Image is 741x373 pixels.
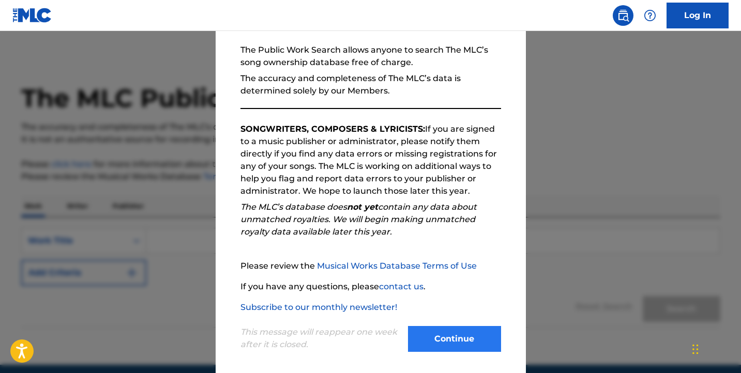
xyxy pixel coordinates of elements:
[640,5,660,26] div: Help
[240,202,477,237] em: The MLC’s database does contain any data about unmatched royalties. We will begin making unmatche...
[240,260,501,272] p: Please review the
[408,326,501,352] button: Continue
[12,8,52,23] img: MLC Logo
[240,124,425,134] strong: SONGWRITERS, COMPOSERS & LYRICISTS:
[240,302,397,312] a: Subscribe to our monthly newsletter!
[379,282,424,291] a: contact us
[644,9,656,22] img: help
[667,3,729,28] a: Log In
[692,334,699,365] div: Drag
[240,281,501,293] p: If you have any questions, please .
[240,123,501,197] p: If you are signed to a music publisher or administrator, please notify them directly if you find ...
[617,9,629,22] img: search
[240,72,501,97] p: The accuracy and completeness of The MLC’s data is determined solely by our Members.
[240,326,402,351] p: This message will reappear one week after it is closed.
[317,261,477,271] a: Musical Works Database Terms of Use
[689,323,741,373] iframe: Chat Widget
[613,5,633,26] a: Public Search
[240,44,501,69] p: The Public Work Search allows anyone to search The MLC’s song ownership database free of charge.
[347,202,378,212] strong: not yet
